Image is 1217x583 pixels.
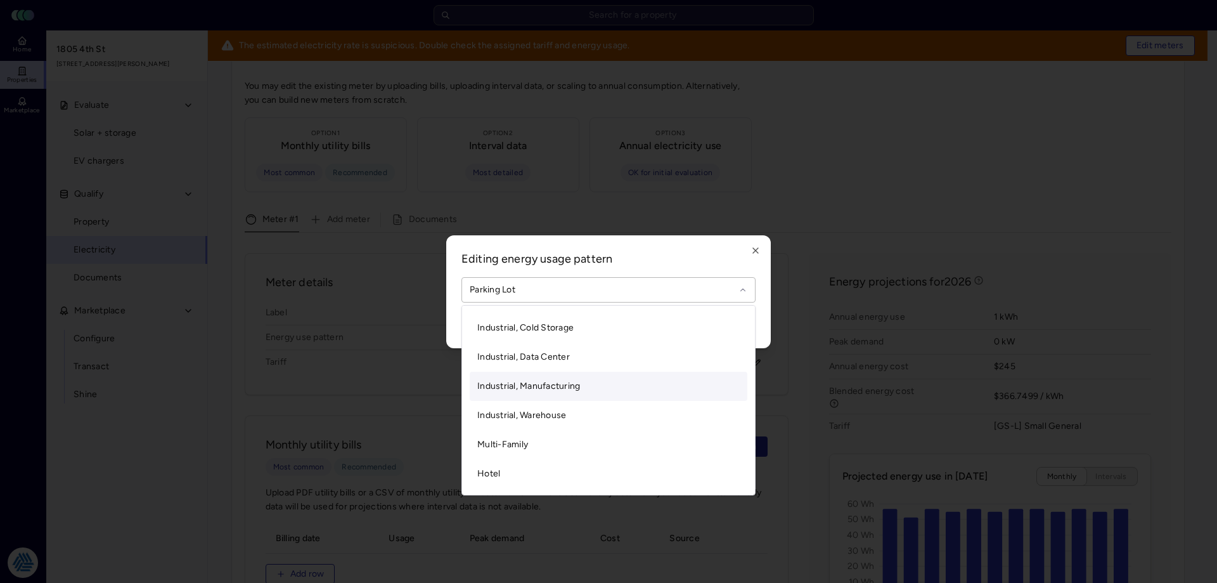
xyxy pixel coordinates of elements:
h2: Editing energy usage pattern [461,251,756,267]
span: Hotel [477,468,500,479]
span: Industrial, Data Center [477,351,570,362]
span: Industrial, Warehouse [477,410,566,421]
span: Multi-Family [477,439,528,450]
span: Industrial, Cold Storage [477,322,574,333]
span: Industrial, Manufacturing [477,381,580,391]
